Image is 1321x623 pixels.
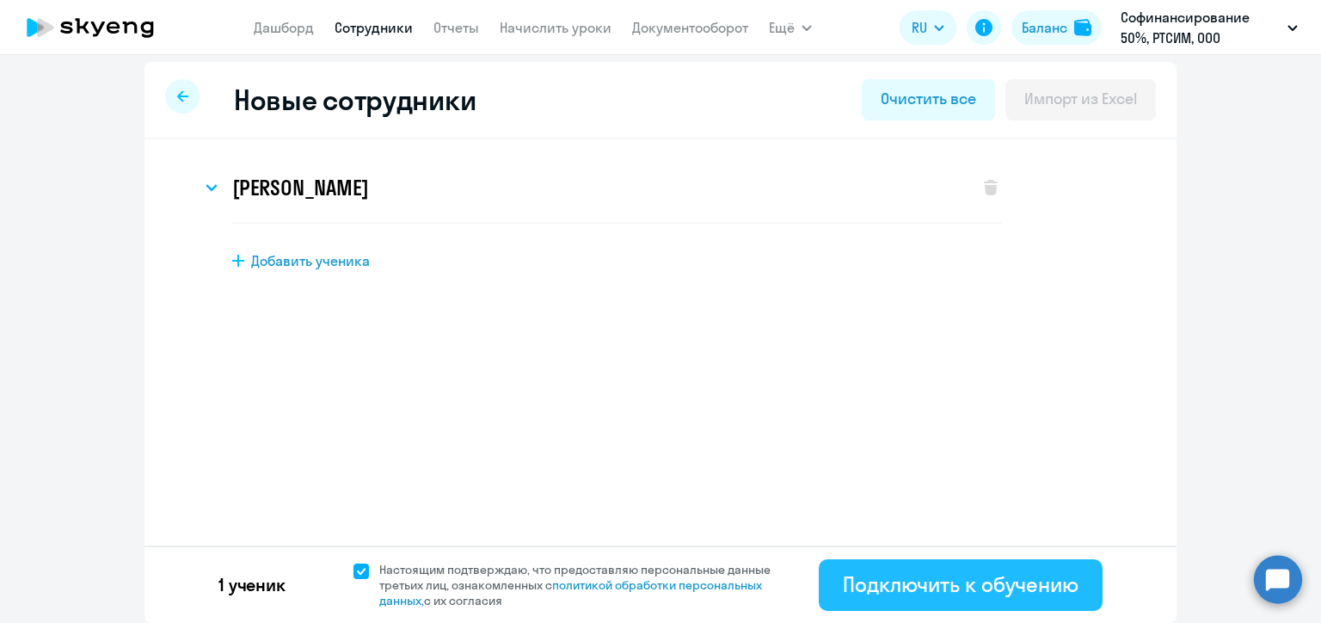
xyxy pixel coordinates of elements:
p: Софинансирование 50%, РТСИМ, ООО [1121,7,1281,48]
button: Балансbalance [1011,10,1102,45]
span: RU [912,17,927,38]
button: Ещё [769,10,812,45]
div: Баланс [1022,17,1067,38]
a: Начислить уроки [500,19,611,36]
div: Очистить все [881,88,975,110]
button: Подключить к обучению [819,559,1103,611]
button: Очистить все [862,79,994,120]
img: balance [1074,19,1091,36]
button: Импорт из Excel [1005,79,1156,120]
div: Подключить к обучению [843,571,1078,598]
p: 1 ученик [218,573,286,597]
span: Ещё [769,17,795,38]
h3: [PERSON_NAME] [232,174,368,201]
a: политикой обработки персональных данных, [379,577,762,608]
span: Добавить ученика [251,251,370,270]
a: Документооборот [632,19,748,36]
a: Дашборд [254,19,314,36]
a: Сотрудники [335,19,413,36]
h2: Новые сотрудники [234,83,476,117]
div: Импорт из Excel [1024,88,1137,110]
span: Настоящим подтверждаю, что предоставляю персональные данные третьих лиц, ознакомленных с с их сог... [379,562,791,608]
button: Софинансирование 50%, РТСИМ, ООО [1112,7,1306,48]
button: RU [900,10,956,45]
a: Отчеты [433,19,479,36]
